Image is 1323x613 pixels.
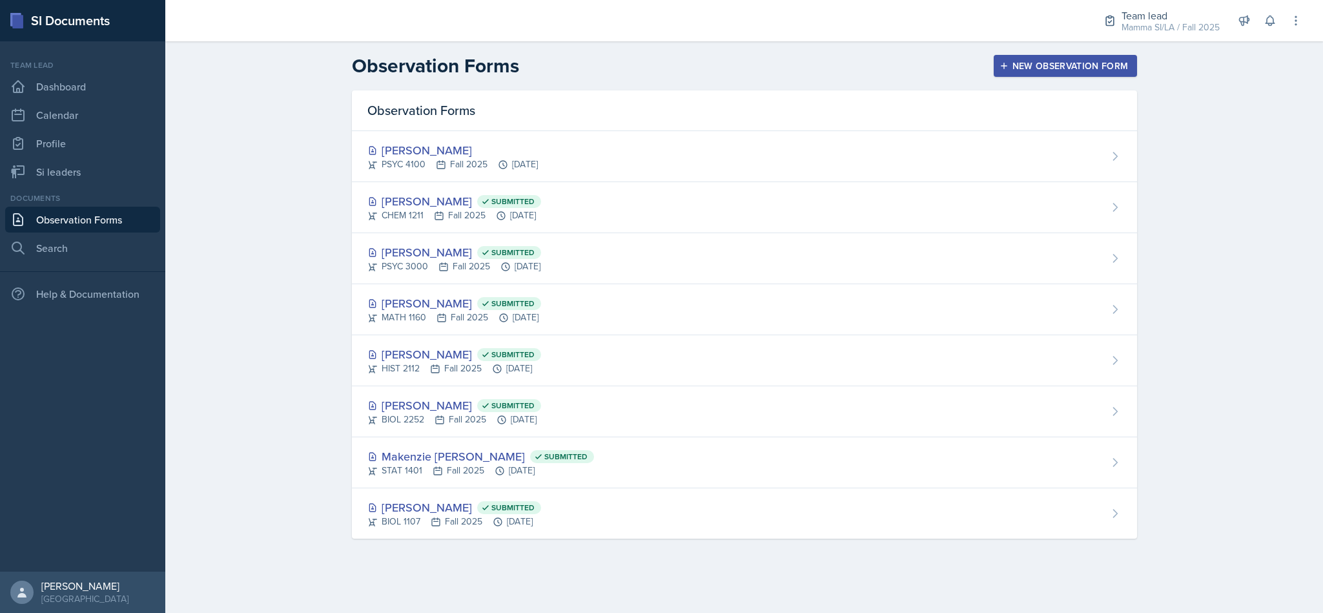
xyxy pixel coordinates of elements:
[367,397,541,414] div: [PERSON_NAME]
[352,437,1137,488] a: Makenzie [PERSON_NAME] Submitted STAT 1401Fall 2025[DATE]
[367,209,541,222] div: CHEM 1211 Fall 2025 [DATE]
[5,74,160,99] a: Dashboard
[367,295,541,312] div: [PERSON_NAME]
[1122,8,1220,23] div: Team lead
[1002,61,1129,71] div: New Observation Form
[491,196,535,207] span: Submitted
[367,158,538,171] div: PSYC 4100 Fall 2025 [DATE]
[352,90,1137,131] div: Observation Forms
[367,260,541,273] div: PSYC 3000 Fall 2025 [DATE]
[1122,21,1220,34] div: Mamma SI/LA / Fall 2025
[544,452,588,462] span: Submitted
[367,499,541,516] div: [PERSON_NAME]
[352,54,519,78] h2: Observation Forms
[491,298,535,309] span: Submitted
[352,386,1137,437] a: [PERSON_NAME] Submitted BIOL 2252Fall 2025[DATE]
[5,207,160,233] a: Observation Forms
[367,192,541,210] div: [PERSON_NAME]
[352,131,1137,182] a: [PERSON_NAME] PSYC 4100Fall 2025[DATE]
[994,55,1137,77] button: New Observation Form
[367,464,594,477] div: STAT 1401 Fall 2025 [DATE]
[5,159,160,185] a: Si leaders
[352,233,1137,284] a: [PERSON_NAME] Submitted PSYC 3000Fall 2025[DATE]
[491,349,535,360] span: Submitted
[367,346,541,363] div: [PERSON_NAME]
[367,448,594,465] div: Makenzie [PERSON_NAME]
[367,413,541,426] div: BIOL 2252 Fall 2025 [DATE]
[352,488,1137,539] a: [PERSON_NAME] Submitted BIOL 1107Fall 2025[DATE]
[367,311,541,324] div: MATH 1160 Fall 2025 [DATE]
[491,247,535,258] span: Submitted
[352,182,1137,233] a: [PERSON_NAME] Submitted CHEM 1211Fall 2025[DATE]
[491,503,535,513] span: Submitted
[41,579,128,592] div: [PERSON_NAME]
[5,281,160,307] div: Help & Documentation
[491,400,535,411] span: Submitted
[5,192,160,204] div: Documents
[41,592,128,605] div: [GEOGRAPHIC_DATA]
[5,235,160,261] a: Search
[367,141,538,159] div: [PERSON_NAME]
[367,244,541,261] div: [PERSON_NAME]
[5,102,160,128] a: Calendar
[352,335,1137,386] a: [PERSON_NAME] Submitted HIST 2112Fall 2025[DATE]
[367,362,541,375] div: HIST 2112 Fall 2025 [DATE]
[352,284,1137,335] a: [PERSON_NAME] Submitted MATH 1160Fall 2025[DATE]
[367,515,541,528] div: BIOL 1107 Fall 2025 [DATE]
[5,130,160,156] a: Profile
[5,59,160,71] div: Team lead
